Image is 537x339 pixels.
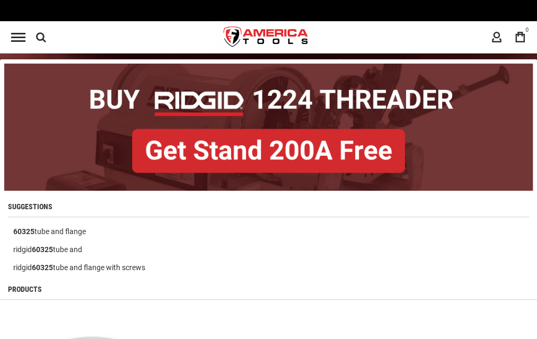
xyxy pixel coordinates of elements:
a: ridgid60325tube and flange with screws [8,258,529,276]
div: Menu [11,33,25,42]
a: store logo [215,17,318,57]
b: 60325 [13,227,34,236]
button: Open LiveChat chat widget [122,14,135,26]
span: Suggestions [8,203,52,210]
a: BOGO: Buy RIDGID® 1224 Threader, Get Stand 200A Free! [4,64,533,72]
a: 0 [510,27,530,47]
p: Chat now [15,16,120,24]
img: BOGO: Buy RIDGID® 1224 Threader, Get Stand 200A Free! [4,64,533,191]
a: ridgid60325tube and [8,240,529,258]
a: 60325tube and flange [8,222,529,240]
b: 60325 [32,263,53,272]
span: 0 [525,27,529,33]
img: America Tools [215,17,318,57]
span: Products [8,286,42,293]
b: 60325 [32,245,53,254]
